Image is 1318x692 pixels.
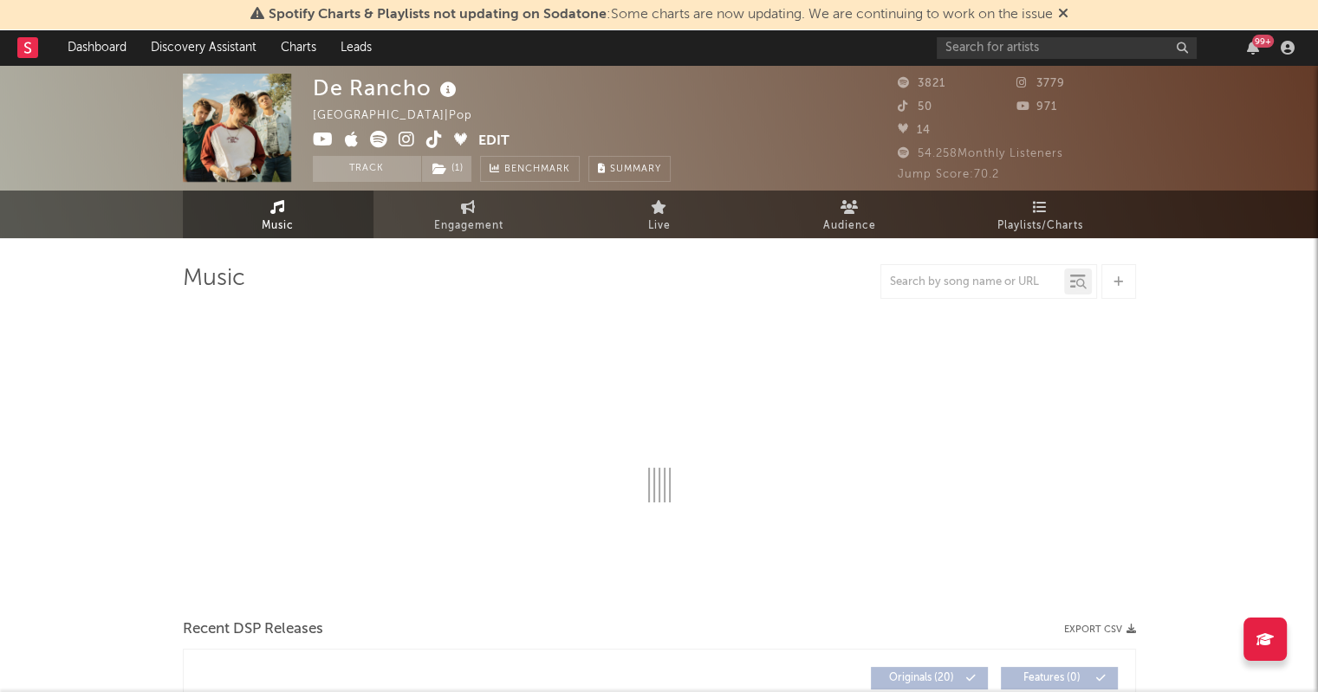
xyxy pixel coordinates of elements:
span: Summary [610,165,661,174]
a: Playlists/Charts [945,191,1136,238]
a: Dashboard [55,30,139,65]
span: Spotify Charts & Playlists not updating on Sodatone [269,8,607,22]
span: Live [648,216,671,236]
span: 54.258 Monthly Listeners [898,148,1063,159]
button: Track [313,156,421,182]
a: Discovery Assistant [139,30,269,65]
button: Summary [588,156,671,182]
span: Music [262,216,294,236]
button: 99+ [1247,41,1259,55]
a: Engagement [373,191,564,238]
span: 3821 [898,78,945,89]
div: [GEOGRAPHIC_DATA] | Pop [313,106,492,126]
input: Search for artists [937,37,1197,59]
input: Search by song name or URL [881,275,1064,289]
span: : Some charts are now updating. We are continuing to work on the issue [269,8,1053,22]
button: Edit [478,131,510,152]
span: Recent DSP Releases [183,619,323,640]
a: Music [183,191,373,238]
span: Benchmark [504,159,570,180]
div: 99 + [1252,35,1274,48]
button: Features(0) [1001,667,1118,689]
button: Originals(20) [871,667,988,689]
span: Features ( 0 ) [1012,673,1092,683]
button: Export CSV [1064,624,1136,635]
span: 50 [898,101,932,113]
a: Leads [328,30,384,65]
a: Live [564,191,755,238]
span: 971 [1016,101,1057,113]
a: Audience [755,191,945,238]
span: Dismiss [1058,8,1068,22]
a: Charts [269,30,328,65]
span: Jump Score: 70.2 [898,169,999,180]
span: Engagement [434,216,503,236]
span: Audience [823,216,876,236]
div: De Rancho [313,74,461,102]
span: Playlists/Charts [997,216,1083,236]
span: 3779 [1016,78,1065,89]
a: Benchmark [480,156,580,182]
span: Originals ( 20 ) [882,673,962,683]
span: ( 1 ) [421,156,472,182]
span: 14 [898,125,931,136]
button: (1) [422,156,471,182]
